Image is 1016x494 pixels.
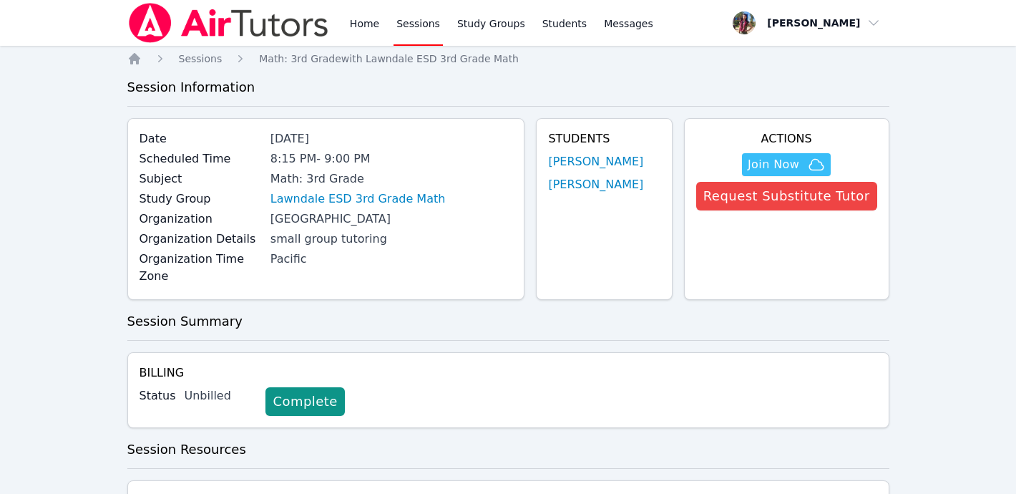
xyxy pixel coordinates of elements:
[259,52,519,66] a: Math: 3rd Gradewith Lawndale ESD 3rd Grade Math
[140,190,262,208] label: Study Group
[270,210,513,228] div: [GEOGRAPHIC_DATA]
[140,364,877,382] h4: Billing
[548,176,643,193] a: [PERSON_NAME]
[696,182,877,210] button: Request Substitute Tutor
[127,311,889,331] h3: Session Summary
[548,130,660,147] h4: Students
[696,130,877,147] h4: Actions
[270,251,513,268] div: Pacific
[127,77,889,97] h3: Session Information
[140,231,262,248] label: Organization Details
[748,156,799,173] span: Join Now
[140,150,262,168] label: Scheduled Time
[184,387,254,405] div: Unbilled
[259,53,519,64] span: Math: 3rd Grade with Lawndale ESD 3rd Grade Math
[270,170,513,188] div: Math: 3rd Grade
[140,170,262,188] label: Subject
[604,16,653,31] span: Messages
[270,130,513,147] div: [DATE]
[179,53,223,64] span: Sessions
[742,153,831,176] button: Join Now
[127,440,889,460] h3: Session Resources
[270,231,513,248] div: small group tutoring
[140,210,262,228] label: Organization
[270,150,513,168] div: 8:15 PM - 9:00 PM
[140,251,262,285] label: Organization Time Zone
[140,387,176,405] label: Status
[179,52,223,66] a: Sessions
[140,130,262,147] label: Date
[265,387,344,416] a: Complete
[548,153,643,170] a: [PERSON_NAME]
[127,52,889,66] nav: Breadcrumb
[270,190,446,208] a: Lawndale ESD 3rd Grade Math
[127,3,330,43] img: Air Tutors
